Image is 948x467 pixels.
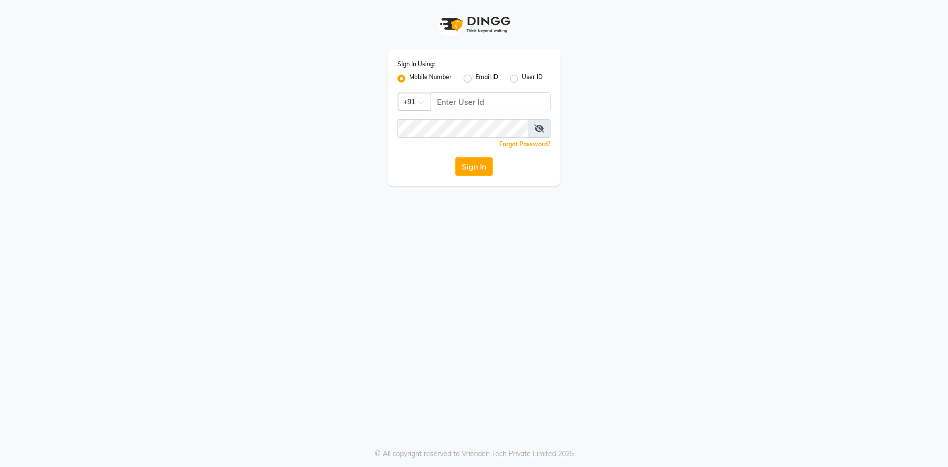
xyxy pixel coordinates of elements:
input: Username [397,119,528,138]
button: Sign In [455,157,493,176]
label: Mobile Number [409,73,452,85]
a: Forgot Password? [499,140,551,148]
label: Sign In Using: [397,60,435,69]
img: logo1.svg [434,10,513,39]
label: Email ID [475,73,498,85]
label: User ID [522,73,543,85]
input: Username [431,92,551,111]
